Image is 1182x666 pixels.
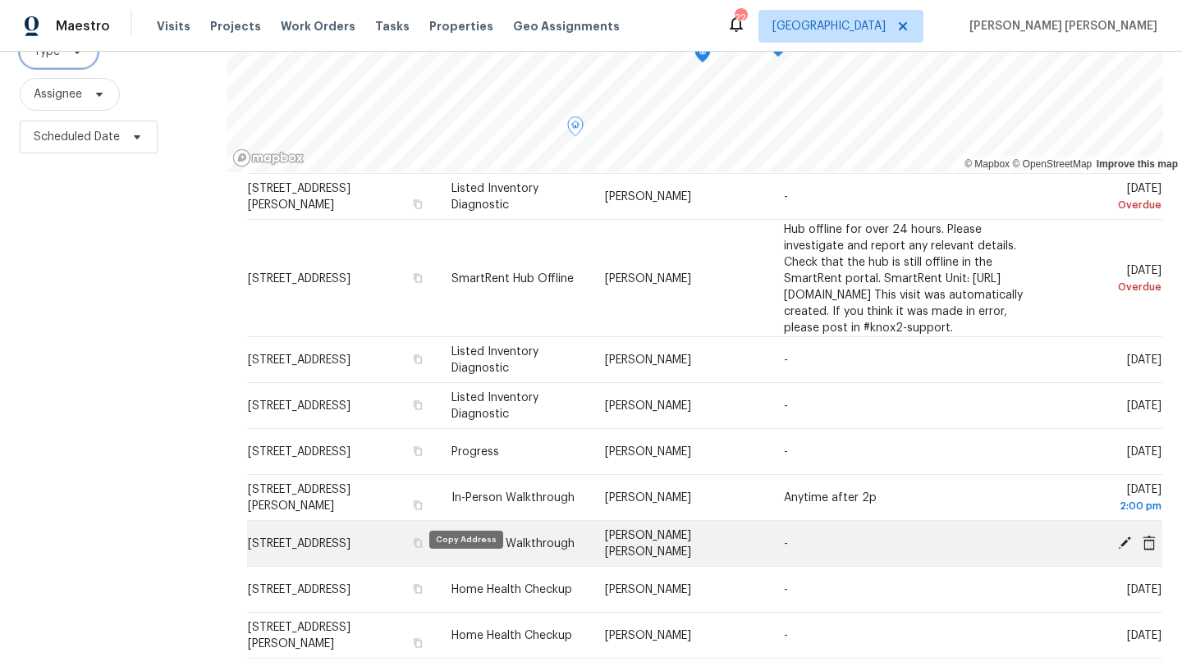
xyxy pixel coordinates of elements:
[1058,197,1161,213] div: Overdue
[410,270,425,285] button: Copy Address
[34,43,60,60] span: Type
[963,18,1157,34] span: [PERSON_NAME] [PERSON_NAME]
[784,630,788,641] span: -
[232,148,305,167] a: Mapbox homepage
[248,446,350,458] span: [STREET_ADDRESS]
[281,18,355,34] span: Work Orders
[56,18,110,34] span: Maestro
[248,622,350,650] span: [STREET_ADDRESS][PERSON_NAME]
[1112,535,1137,550] span: Edit
[605,630,691,641] span: [PERSON_NAME]
[157,18,190,34] span: Visits
[34,129,120,145] span: Scheduled Date
[1127,630,1161,641] span: [DATE]
[248,272,350,284] span: [STREET_ADDRESS]
[451,538,575,550] span: In-Person Walkthrough
[735,10,746,26] div: 22
[451,346,538,374] span: Listed Inventory Diagnostic
[784,584,788,595] span: -
[1058,498,1161,514] div: 2:00 pm
[410,582,425,596] button: Copy Address
[410,498,425,513] button: Copy Address
[410,636,425,650] button: Copy Address
[784,492,877,504] span: Anytime after 2p
[248,538,350,550] span: [STREET_ADDRESS]
[784,446,788,458] span: -
[210,18,261,34] span: Projects
[1127,584,1161,595] span: [DATE]
[1058,183,1161,213] span: [DATE]
[605,400,691,412] span: [PERSON_NAME]
[605,191,691,203] span: [PERSON_NAME]
[451,392,538,420] span: Listed Inventory Diagnostic
[605,492,691,504] span: [PERSON_NAME]
[513,18,620,34] span: Geo Assignments
[784,223,1023,333] span: Hub offline for over 24 hours. Please investigate and report any relevant details. Check that the...
[605,354,691,366] span: [PERSON_NAME]
[451,183,538,211] span: Listed Inventory Diagnostic
[410,444,425,458] button: Copy Address
[410,197,425,212] button: Copy Address
[451,446,499,458] span: Progress
[248,400,350,412] span: [STREET_ADDRESS]
[1127,446,1161,458] span: [DATE]
[429,18,493,34] span: Properties
[248,584,350,595] span: [STREET_ADDRESS]
[605,272,691,284] span: [PERSON_NAME]
[964,158,1010,170] a: Mapbox
[451,272,574,284] span: SmartRent Hub Offline
[451,584,572,595] span: Home Health Checkup
[1137,535,1161,550] span: Cancel
[1012,158,1092,170] a: OpenStreetMap
[1127,354,1161,366] span: [DATE]
[567,116,584,142] div: Map marker
[410,398,425,413] button: Copy Address
[1058,484,1161,514] span: [DATE]
[410,352,425,367] button: Copy Address
[1058,278,1161,294] div: Overdue
[248,484,350,512] span: [STREET_ADDRESS][PERSON_NAME]
[451,630,572,641] span: Home Health Checkup
[605,446,691,458] span: [PERSON_NAME]
[248,183,350,211] span: [STREET_ADDRESS][PERSON_NAME]
[784,400,788,412] span: -
[34,86,82,103] span: Assignee
[1097,158,1178,170] a: Improve this map
[1058,264,1161,294] span: [DATE]
[784,354,788,366] span: -
[784,191,788,203] span: -
[451,492,575,504] span: In-Person Walkthrough
[375,21,410,32] span: Tasks
[605,530,691,558] span: [PERSON_NAME] [PERSON_NAME]
[605,584,691,595] span: [PERSON_NAME]
[694,43,711,68] div: Map marker
[784,538,788,550] span: -
[1127,400,1161,412] span: [DATE]
[248,354,350,366] span: [STREET_ADDRESS]
[772,18,886,34] span: [GEOGRAPHIC_DATA]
